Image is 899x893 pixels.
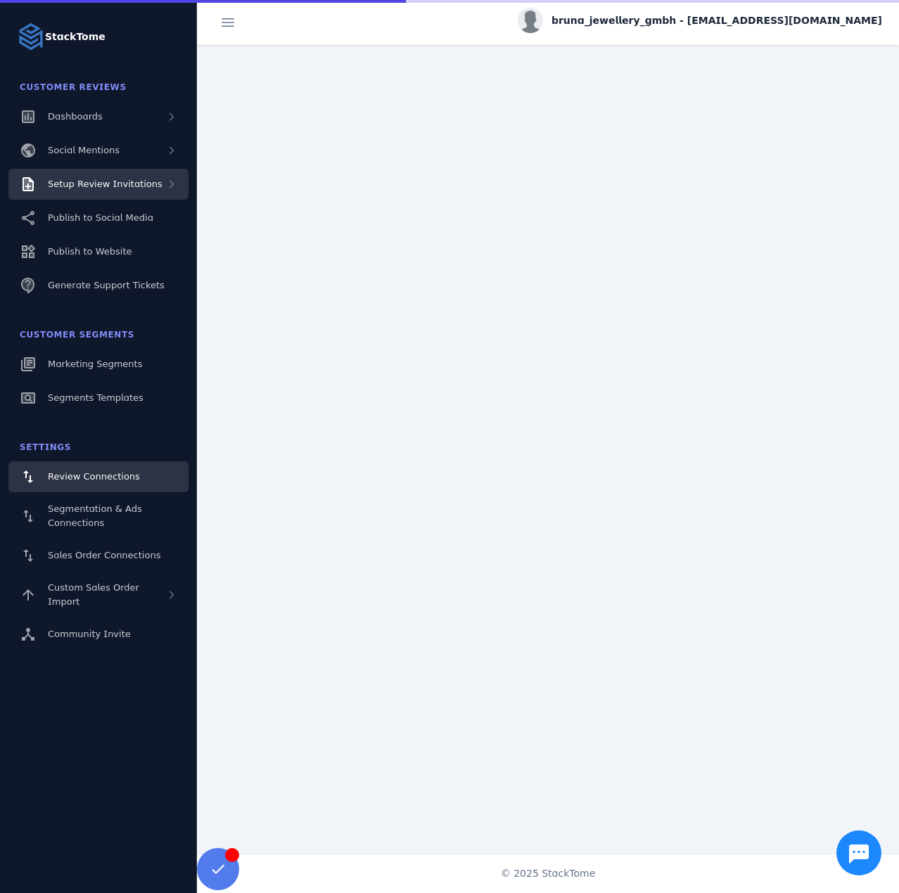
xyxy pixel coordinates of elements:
[20,330,134,340] span: Customer Segments
[551,13,882,28] span: bruna_jewellery_gmbh - [EMAIL_ADDRESS][DOMAIN_NAME]
[48,471,140,482] span: Review Connections
[48,111,103,122] span: Dashboards
[8,461,189,492] a: Review Connections
[48,280,165,290] span: Generate Support Tickets
[48,550,160,560] span: Sales Order Connections
[20,82,127,92] span: Customer Reviews
[501,866,596,881] span: © 2025 StackTome
[8,236,189,267] a: Publish to Website
[8,203,189,233] a: Publish to Social Media
[48,582,139,607] span: Custom Sales Order Import
[518,8,882,33] button: bruna_jewellery_gmbh - [EMAIL_ADDRESS][DOMAIN_NAME]
[8,495,189,537] a: Segmentation & Ads Connections
[8,619,189,650] a: Community Invite
[48,392,144,403] span: Segments Templates
[518,8,543,33] img: profile.jpg
[17,23,45,51] img: Logo image
[45,30,106,44] strong: StackTome
[48,179,162,189] span: Setup Review Invitations
[8,270,189,301] a: Generate Support Tickets
[48,246,132,257] span: Publish to Website
[48,503,142,528] span: Segmentation & Ads Connections
[8,540,189,571] a: Sales Order Connections
[48,212,153,223] span: Publish to Social Media
[48,629,131,639] span: Community Invite
[20,442,71,452] span: Settings
[48,359,142,369] span: Marketing Segments
[48,145,120,155] span: Social Mentions
[8,349,189,380] a: Marketing Segments
[8,383,189,413] a: Segments Templates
